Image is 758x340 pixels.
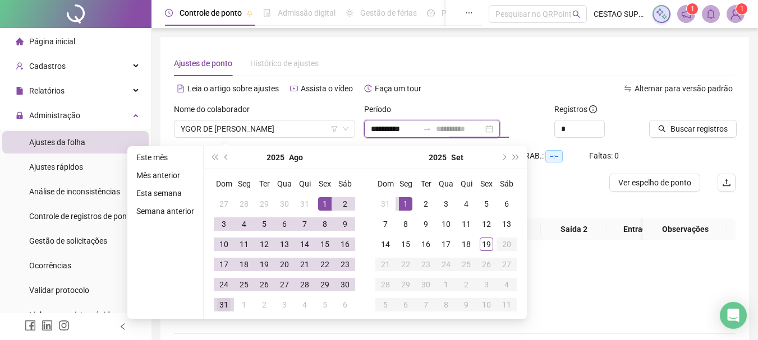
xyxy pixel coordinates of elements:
[237,258,251,271] div: 18
[29,138,85,147] span: Ajustes da folha
[165,9,173,17] span: clock-circle
[234,274,254,295] td: 2025-08-25
[237,278,251,291] div: 25
[217,217,231,231] div: 3
[375,274,396,295] td: 2025-09-28
[315,295,335,315] td: 2025-09-05
[480,278,493,291] div: 3
[624,85,632,92] span: swap
[456,254,476,274] td: 2025-09-25
[295,234,315,254] td: 2025-08-14
[375,84,421,93] span: Faça um tour
[278,298,291,311] div: 3
[29,86,65,95] span: Relatórios
[29,236,107,245] span: Gestão de solicitações
[338,298,352,311] div: 6
[318,197,332,211] div: 1
[670,123,728,135] span: Buscar registros
[439,237,453,251] div: 17
[572,10,581,18] span: search
[439,217,453,231] div: 10
[439,298,453,311] div: 8
[476,194,497,214] td: 2025-09-05
[180,8,242,17] span: Controle de ponto
[422,124,431,133] span: to
[335,214,355,234] td: 2025-08-09
[301,84,353,93] span: Assista o vídeo
[727,6,744,22] img: 84849
[480,217,493,231] div: 12
[274,214,295,234] td: 2025-08-06
[647,223,723,235] span: Observações
[439,197,453,211] div: 3
[29,212,134,221] span: Controle de registros de ponto
[480,197,493,211] div: 5
[419,237,433,251] div: 16
[436,254,456,274] td: 2025-09-24
[214,174,234,194] th: Dom
[375,194,396,214] td: 2025-08-31
[399,298,412,311] div: 6
[416,234,436,254] td: 2025-09-16
[214,234,234,254] td: 2025-08-10
[594,8,646,20] span: CESTAO SUPERMERCADOS
[335,194,355,214] td: 2025-08-02
[254,274,274,295] td: 2025-08-26
[318,298,332,311] div: 5
[237,298,251,311] div: 1
[234,194,254,214] td: 2025-07-28
[396,214,416,234] td: 2025-09-08
[460,217,473,231] div: 11
[295,194,315,214] td: 2025-07-31
[427,9,435,17] span: dashboard
[399,197,412,211] div: 1
[456,295,476,315] td: 2025-10-09
[278,237,291,251] div: 13
[174,57,232,69] div: Ajustes de ponto
[25,320,36,331] span: facebook
[298,298,311,311] div: 4
[298,278,311,291] div: 28
[234,174,254,194] th: Seg
[29,37,75,46] span: Página inicial
[338,197,352,211] div: 2
[375,234,396,254] td: 2025-09-14
[132,187,199,200] li: Esta semana
[691,5,695,13] span: 1
[740,5,744,13] span: 1
[396,234,416,254] td: 2025-09-15
[318,217,332,231] div: 8
[132,151,199,164] li: Este mês
[476,214,497,234] td: 2025-09-12
[419,258,433,271] div: 23
[360,8,417,17] span: Gestão de férias
[545,150,563,162] span: --:--
[338,258,352,271] div: 23
[254,214,274,234] td: 2025-08-05
[274,194,295,214] td: 2025-07-30
[439,278,453,291] div: 1
[643,218,727,240] th: Observações
[250,57,319,69] div: Histórico de ajustes
[335,174,355,194] th: Sáb
[476,274,497,295] td: 2025-10-03
[720,302,747,329] div: Open Intercom Messenger
[132,169,199,182] li: Mês anterior
[298,258,311,271] div: 21
[456,194,476,214] td: 2025-09-04
[497,214,517,234] td: 2025-09-13
[237,217,251,231] div: 4
[364,85,372,92] span: history
[234,254,254,274] td: 2025-08-18
[338,237,352,251] div: 16
[214,254,234,274] td: 2025-08-17
[419,298,433,311] div: 7
[295,214,315,234] td: 2025-08-07
[419,278,433,291] div: 30
[364,103,398,115] label: Período
[460,278,473,291] div: 2
[396,254,416,274] td: 2025-09-22
[456,174,476,194] th: Qui
[298,197,311,211] div: 31
[379,237,392,251] div: 14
